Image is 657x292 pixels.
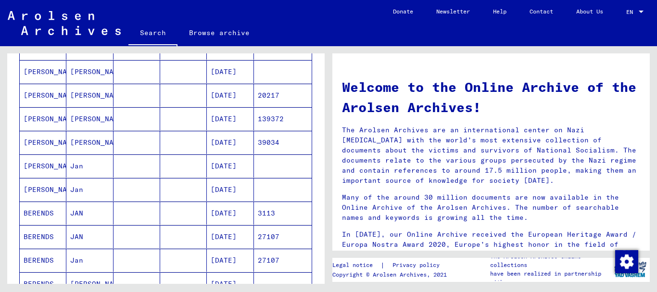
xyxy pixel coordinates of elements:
[254,202,312,225] mat-cell: 3113
[254,225,312,248] mat-cell: 27107
[128,21,177,46] a: Search
[342,125,640,186] p: The Arolsen Archives are an international center on Nazi [MEDICAL_DATA] with the world’s most ext...
[66,249,113,272] mat-cell: Jan
[342,192,640,223] p: Many of the around 30 million documents are now available in the Online Archive of the Arolsen Ar...
[66,107,113,130] mat-cell: [PERSON_NAME]
[332,260,380,270] a: Legal notice
[207,225,253,248] mat-cell: [DATE]
[332,270,451,279] p: Copyright © Arolsen Archives, 2021
[342,229,640,260] p: In [DATE], our Online Archive received the European Heritage Award / Europa Nostra Award 2020, Eu...
[207,202,253,225] mat-cell: [DATE]
[207,178,253,201] mat-cell: [DATE]
[66,202,113,225] mat-cell: JAN
[177,21,261,44] a: Browse archive
[207,60,253,83] mat-cell: [DATE]
[20,131,66,154] mat-cell: [PERSON_NAME]
[254,249,312,272] mat-cell: 27107
[66,84,113,107] mat-cell: [PERSON_NAME]
[254,107,312,130] mat-cell: 139372
[20,60,66,83] mat-cell: [PERSON_NAME]
[332,260,451,270] div: |
[20,154,66,178] mat-cell: [PERSON_NAME]
[20,178,66,201] mat-cell: [PERSON_NAME]
[20,84,66,107] mat-cell: [PERSON_NAME]
[490,252,610,269] p: The Arolsen Archives online collections
[612,257,648,281] img: yv_logo.png
[207,107,253,130] mat-cell: [DATE]
[207,154,253,178] mat-cell: [DATE]
[66,131,113,154] mat-cell: [PERSON_NAME]
[20,225,66,248] mat-cell: BERENDS
[20,202,66,225] mat-cell: BERENDS
[20,107,66,130] mat-cell: [PERSON_NAME]
[66,60,113,83] mat-cell: [PERSON_NAME]
[66,225,113,248] mat-cell: JAN
[66,178,113,201] mat-cell: Jan
[8,11,121,35] img: Arolsen_neg.svg
[66,154,113,178] mat-cell: Jan
[626,9,637,15] span: EN
[207,249,253,272] mat-cell: [DATE]
[20,249,66,272] mat-cell: BERENDS
[254,131,312,154] mat-cell: 39034
[615,250,638,273] img: Change consent
[342,77,640,117] h1: Welcome to the Online Archive of the Arolsen Archives!
[207,84,253,107] mat-cell: [DATE]
[207,131,253,154] mat-cell: [DATE]
[490,269,610,287] p: have been realized in partnership with
[254,84,312,107] mat-cell: 20217
[385,260,451,270] a: Privacy policy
